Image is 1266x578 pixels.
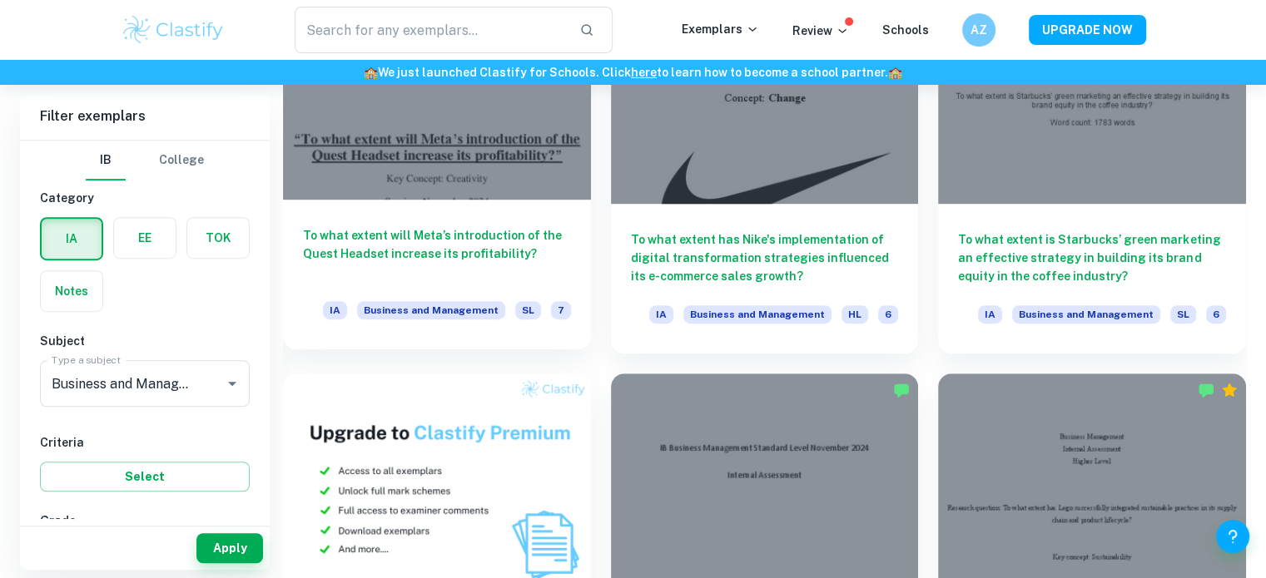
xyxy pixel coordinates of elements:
button: Help and Feedback [1216,520,1249,553]
img: Marked [893,382,910,398]
span: Business and Management [1012,305,1160,324]
h6: Criteria [40,433,250,452]
p: Review [792,22,849,40]
h6: Subject [40,332,250,350]
button: IB [86,141,126,180]
span: SL [515,301,541,319]
span: IA [323,301,347,319]
button: Notes [41,271,102,311]
h6: To what extent has Nike's implementation of digital transformation strategies influenced its e-co... [631,230,899,285]
span: 🏫 [888,66,902,79]
button: AZ [962,13,995,47]
button: UPGRADE NOW [1029,15,1146,45]
button: EE [114,218,176,258]
button: College [159,141,204,180]
a: Schools [882,23,929,37]
button: Select [40,462,250,492]
div: Premium [1221,382,1238,398]
span: 6 [878,305,898,324]
span: 🏫 [364,66,378,79]
button: Open [221,372,244,395]
button: TOK [187,218,249,258]
span: 6 [1206,305,1226,324]
h6: To what extent will Meta’s introduction of the Quest Headset increase its profitability? [303,226,571,281]
span: HL [842,305,868,324]
img: Marked [1198,382,1214,398]
span: IA [978,305,1002,324]
span: Business and Management [683,305,832,324]
a: here [631,66,657,79]
button: IA [42,219,102,259]
label: Type a subject [52,353,121,367]
h6: AZ [969,21,988,39]
h6: Filter exemplars [20,93,270,140]
h6: Category [40,189,250,207]
span: 7 [551,301,571,319]
p: Exemplars [682,20,759,38]
h6: We just launched Clastify for Schools. Click to learn how to become a school partner. [3,63,1263,82]
h6: To what extent is Starbucks’ green marketing an effective strategy in building its brand equity i... [958,230,1226,285]
input: Search for any exemplars... [295,7,567,53]
span: SL [1170,305,1196,324]
div: Filter type choice [86,141,204,180]
span: Business and Management [357,301,505,319]
h6: Grade [40,511,250,530]
span: IA [649,305,673,324]
button: Apply [196,533,263,563]
img: Clastify logo [121,13,226,47]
